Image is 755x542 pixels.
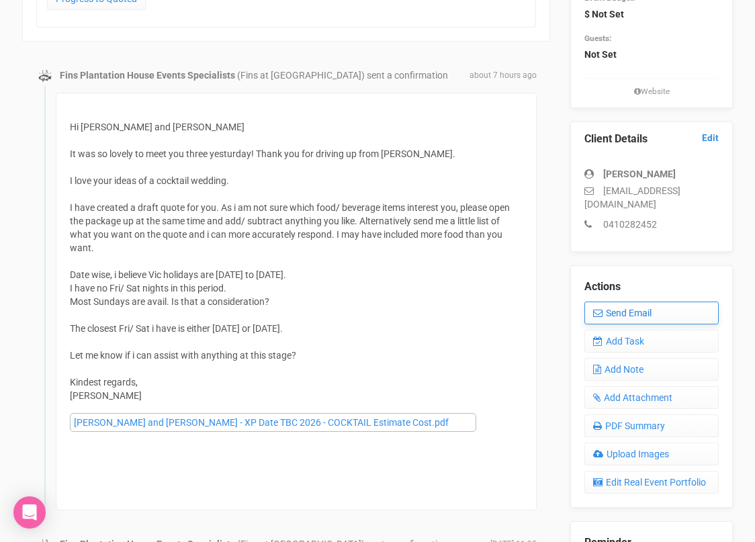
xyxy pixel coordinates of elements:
small: Guests: [584,34,611,43]
p: 0410282452 [584,218,719,231]
strong: Fins Plantation House Events Specialists [60,70,235,81]
a: Add Attachment [584,386,719,409]
span: (Fins at [GEOGRAPHIC_DATA]) sent a confirmation [237,70,448,81]
a: Add Note [584,358,719,381]
p: [EMAIL_ADDRESS][DOMAIN_NAME] [584,184,719,211]
small: Website [584,86,719,97]
legend: Client Details [584,132,719,147]
img: data [38,69,52,83]
a: Upload Images [584,443,719,465]
a: PDF Summary [584,414,719,437]
a: Add Task [584,330,719,353]
div: Open Intercom Messenger [13,496,46,529]
a: Send Email [584,302,719,324]
span: about 7 hours ago [470,70,537,81]
a: Edit [702,132,719,144]
a: Edit Real Event Portfolio [584,471,719,494]
a: [PERSON_NAME] and [PERSON_NAME] - XP Date TBC 2026 - COCKTAIL Estimate Cost.pdf [70,413,476,432]
span: Hi [PERSON_NAME] and [PERSON_NAME] It was so lovely to meet you three yesturday! Thank you for dr... [70,122,510,401]
legend: Actions [584,279,719,295]
strong: $ Not Set [584,9,624,19]
strong: [PERSON_NAME] [603,169,676,179]
strong: Not Set [584,49,617,60]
